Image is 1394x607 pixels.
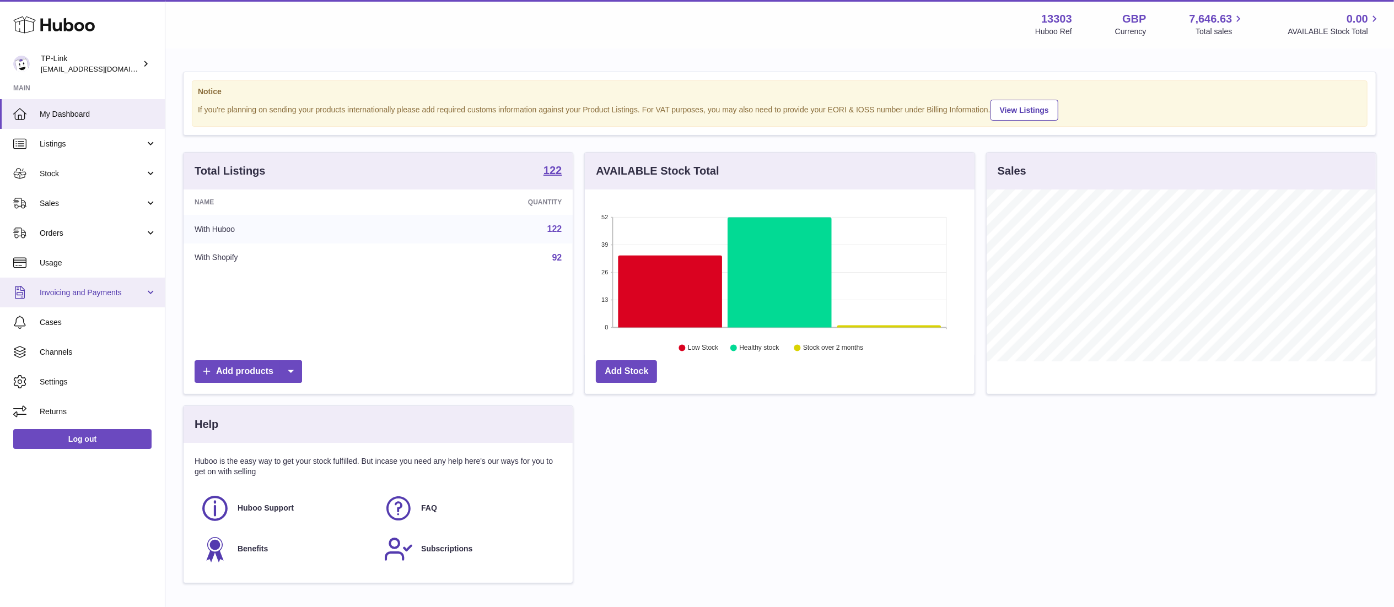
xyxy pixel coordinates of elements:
span: [EMAIL_ADDRESS][DOMAIN_NAME] [41,64,162,73]
div: TP-Link [41,53,140,74]
text: 0 [605,324,609,330]
a: 122 [547,224,562,234]
text: Low Stock [688,344,719,352]
a: Log out [13,429,152,449]
a: 122 [543,165,562,178]
text: 13 [602,296,609,303]
span: Sales [40,198,145,209]
td: With Shopify [184,243,394,272]
span: Orders [40,228,145,239]
span: Listings [40,139,145,149]
span: Cases [40,317,157,328]
span: Channels [40,347,157,357]
div: Huboo Ref [1035,26,1072,37]
a: 92 [552,253,562,262]
h3: AVAILABLE Stock Total [596,164,719,178]
text: 26 [602,269,609,275]
span: AVAILABLE Stock Total [1288,26,1381,37]
text: 52 [602,214,609,220]
strong: GBP [1122,12,1146,26]
span: FAQ [421,503,437,513]
div: Currency [1115,26,1147,37]
a: Add Stock [596,360,657,383]
span: Benefits [238,544,268,554]
a: Huboo Support [200,494,373,523]
a: Subscriptions [384,534,556,564]
a: 0.00 AVAILABLE Stock Total [1288,12,1381,37]
span: Stock [40,169,145,179]
span: Settings [40,377,157,387]
div: If you're planning on sending your products internationally please add required customs informati... [198,98,1361,121]
td: With Huboo [184,215,394,243]
h3: Sales [998,164,1026,178]
th: Name [184,189,394,215]
span: Huboo Support [238,503,294,513]
span: Total sales [1196,26,1245,37]
text: Stock over 2 months [803,344,863,352]
h3: Total Listings [195,164,266,178]
a: FAQ [384,494,556,523]
span: Invoicing and Payments [40,288,145,298]
text: 39 [602,241,609,248]
span: My Dashboard [40,109,157,120]
a: Benefits [200,534,373,564]
a: View Listings [991,100,1058,121]
strong: 122 [543,165,562,176]
text: Healthy stock [740,344,780,352]
a: 7,646.63 Total sales [1190,12,1245,37]
th: Quantity [394,189,573,215]
strong: Notice [198,86,1361,97]
p: Huboo is the easy way to get your stock fulfilled. But incase you need any help here's our ways f... [195,456,562,477]
span: Usage [40,258,157,268]
img: internalAdmin-13303@internal.huboo.com [13,56,30,72]
span: Subscriptions [421,544,472,554]
a: Add products [195,360,302,383]
strong: 13303 [1041,12,1072,26]
span: 7,646.63 [1190,12,1232,26]
h3: Help [195,417,218,432]
span: Returns [40,407,157,417]
span: 0.00 [1347,12,1368,26]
